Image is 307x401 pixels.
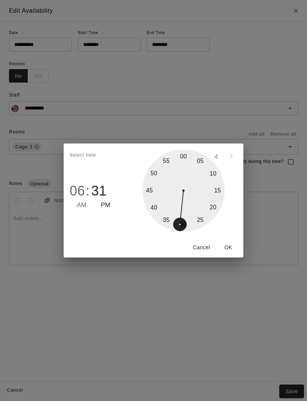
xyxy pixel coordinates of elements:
button: AM [77,200,86,210]
button: Cancel [189,241,213,255]
span: : [86,183,90,199]
span: Select time [70,149,96,161]
button: 31 [91,183,107,199]
button: 06 [70,183,85,199]
button: OK [216,241,240,255]
button: open previous view [209,149,224,164]
button: PM [101,200,110,210]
